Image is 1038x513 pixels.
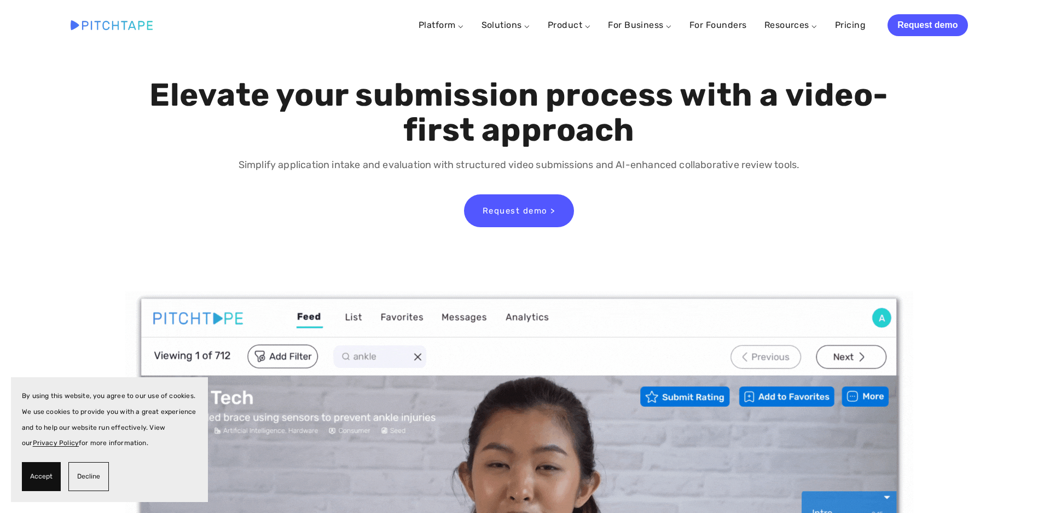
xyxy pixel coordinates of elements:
[71,20,153,30] img: Pitchtape | Video Submission Management Software
[689,15,747,35] a: For Founders
[77,469,100,485] span: Decline
[22,462,61,491] button: Accept
[22,388,197,451] p: By using this website, you agree to our use of cookies. We use cookies to provide you with a grea...
[548,20,590,30] a: Product ⌵
[835,15,866,35] a: Pricing
[608,20,672,30] a: For Business ⌵
[147,157,891,173] p: Simplify application intake and evaluation with structured video submissions and AI-enhanced coll...
[888,14,967,36] a: Request demo
[68,462,109,491] button: Decline
[464,194,574,227] a: Request demo >
[33,439,79,447] a: Privacy Policy
[419,20,464,30] a: Platform ⌵
[11,377,208,502] section: Cookie banner
[764,20,817,30] a: Resources ⌵
[30,469,53,485] span: Accept
[482,20,530,30] a: Solutions ⌵
[147,78,891,148] h1: Elevate your submission process with a video-first approach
